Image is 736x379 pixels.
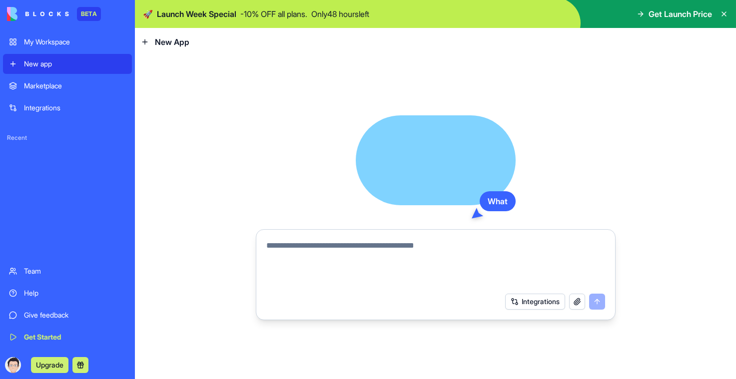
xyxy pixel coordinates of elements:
[3,283,132,303] a: Help
[3,32,132,52] a: My Workspace
[3,305,132,325] a: Give feedback
[5,357,21,373] img: ACg8ocKlUbKIjLLxrAtg2vOX4pfkEzqiNq2uhTAsVpp_A97lSQMlgb6URg=s96-c
[649,8,712,20] span: Get Launch Price
[7,7,69,21] img: logo
[77,7,101,21] div: BETA
[480,191,516,211] div: What
[143,8,153,20] span: 🚀
[240,8,307,20] p: - 10 % OFF all plans.
[24,288,126,298] div: Help
[31,357,68,373] button: Upgrade
[24,37,126,47] div: My Workspace
[24,81,126,91] div: Marketplace
[7,7,101,21] a: BETA
[3,327,132,347] a: Get Started
[3,98,132,118] a: Integrations
[24,332,126,342] div: Get Started
[505,294,565,310] button: Integrations
[3,54,132,74] a: New app
[31,360,68,370] a: Upgrade
[155,36,189,48] span: New App
[311,8,369,20] p: Only 48 hours left
[24,266,126,276] div: Team
[24,310,126,320] div: Give feedback
[3,261,132,281] a: Team
[24,103,126,113] div: Integrations
[3,76,132,96] a: Marketplace
[157,8,236,20] span: Launch Week Special
[24,59,126,69] div: New app
[3,134,132,142] span: Recent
